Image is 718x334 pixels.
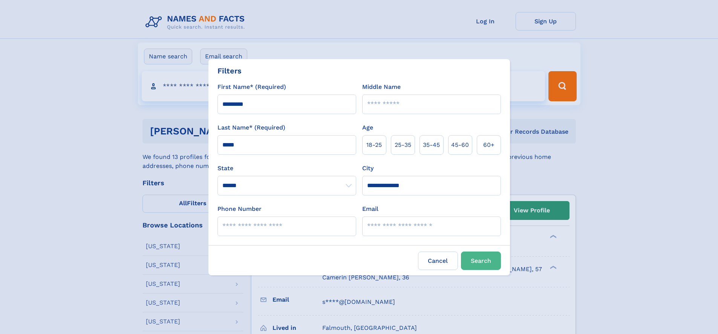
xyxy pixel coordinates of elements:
[423,140,440,149] span: 35‑45
[217,82,286,92] label: First Name* (Required)
[395,140,411,149] span: 25‑35
[217,65,242,76] div: Filters
[362,123,373,132] label: Age
[366,140,382,149] span: 18‑25
[362,204,378,214] label: Email
[217,204,262,214] label: Phone Number
[418,252,458,270] label: Cancel
[451,140,469,149] span: 45‑60
[483,140,494,149] span: 60+
[362,164,374,173] label: City
[217,164,356,173] label: State
[461,252,501,270] button: Search
[362,82,401,92] label: Middle Name
[217,123,285,132] label: Last Name* (Required)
